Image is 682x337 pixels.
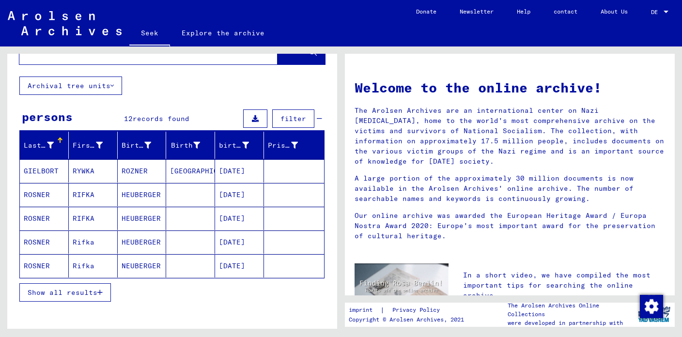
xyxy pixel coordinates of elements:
font: Show all results [28,288,97,297]
font: [DATE] [219,238,245,246]
div: Birth [170,138,215,153]
mat-header-cell: Last name [20,132,69,159]
font: contact [554,8,577,15]
font: Birth [171,141,193,150]
font: In a short video, we have compiled the most important tips for searching the online archive. [463,271,651,300]
img: yv_logo.png [636,302,672,326]
div: Prisoner # [268,138,312,153]
font: Donate [416,8,436,15]
font: Our online archive was awarded the European Heritage Award / Europa Nostra Award 2020: Europe's m... [355,211,655,240]
a: Explore the archive [170,21,276,45]
font: ROSNER [24,190,50,199]
font: Last name [24,141,63,150]
font: A large portion of the approximately 30 million documents is now available in the Arolsen Archive... [355,174,634,203]
mat-header-cell: Prisoner # [264,132,324,159]
img: Change consent [640,295,663,318]
mat-header-cell: Birth name [118,132,167,159]
font: GIELBORT [24,167,59,175]
font: Seek [141,29,158,37]
mat-header-cell: Birth [166,132,215,159]
font: First name [73,141,116,150]
font: ROSNER [24,261,50,270]
font: records found [133,114,189,123]
font: | [380,306,385,314]
font: [DATE] [219,214,245,223]
font: Archival tree units [28,81,110,90]
font: were developed in partnership with [508,319,623,326]
a: imprint [349,305,380,315]
font: Privacy Policy [392,306,440,313]
div: Last name [24,138,68,153]
font: imprint [349,306,372,313]
font: Copyright © Arolsen Archives, 2021 [349,316,464,323]
font: Rifka [73,238,94,246]
font: [DATE] [219,190,245,199]
font: About Us [601,8,628,15]
font: Help [517,8,530,15]
font: NEUBERGER [122,261,161,270]
div: birth date [219,138,263,153]
font: Rifka [73,261,94,270]
font: RIFKA [73,214,94,223]
font: HEUBERGER [122,238,161,246]
font: birth date [219,141,263,150]
font: 12 [124,114,133,123]
font: filter [280,114,306,123]
font: DE [651,8,658,15]
font: Welcome to the online archive! [355,79,602,96]
a: Seek [129,21,170,46]
div: First name [73,138,117,153]
img: Arolsen_neg.svg [8,11,122,35]
font: [DATE] [219,261,245,270]
font: HEUBERGER [122,190,161,199]
font: ROSNER [24,214,50,223]
font: [GEOGRAPHIC_DATA] [170,167,244,175]
font: Newsletter [460,8,494,15]
font: Prisoner # [268,141,311,150]
font: Explore the archive [182,29,264,37]
font: HEUBERGER [122,214,161,223]
font: persons [22,109,73,124]
font: RYWKA [73,167,94,175]
mat-header-cell: birth date [215,132,264,159]
font: ROSNER [24,238,50,246]
button: Archival tree units [19,77,122,95]
font: [DATE] [219,167,245,175]
mat-header-cell: First name [69,132,118,159]
font: ROZNER [122,167,148,175]
a: Privacy Policy [385,305,451,315]
font: RIFKA [73,190,94,199]
font: Birth name [122,141,165,150]
div: Birth name [122,138,166,153]
font: The Arolsen Archives are an international center on Nazi [MEDICAL_DATA], home to the world's most... [355,106,664,166]
img: video.jpg [355,263,449,314]
button: filter [272,109,314,128]
button: Show all results [19,283,111,302]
